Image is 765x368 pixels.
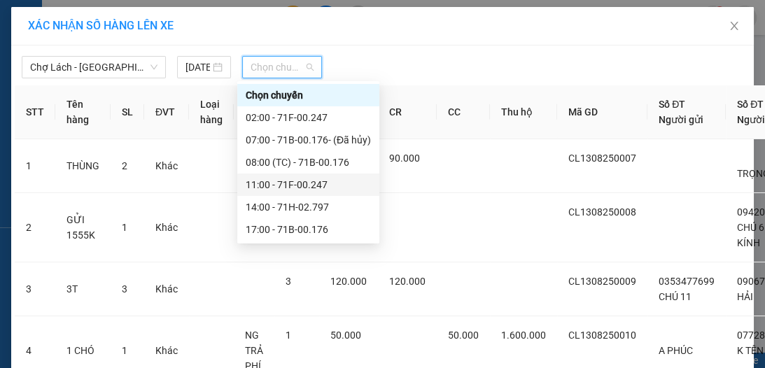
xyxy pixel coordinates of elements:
span: Số ĐT [737,99,764,110]
th: Thu hộ [490,85,557,139]
th: Tên hàng [55,85,111,139]
span: 120.000 [389,276,426,287]
div: 0772887522 [134,45,254,65]
th: CR [378,85,437,139]
span: Nhận: [134,13,167,28]
div: Chọn chuyến [237,84,379,106]
td: 1 [15,139,55,193]
th: STT [15,85,55,139]
div: 14:00 - 71H-02.797 [246,199,371,215]
td: Khác [144,193,189,262]
span: Gửi: [12,13,34,28]
span: CL1308250008 [568,206,636,218]
div: Chọn chuyến [246,87,371,103]
span: 0353477699 [659,276,715,287]
span: 3 [122,283,127,295]
span: 90.000 [389,153,420,164]
span: close [729,20,740,31]
td: THÙNG [55,139,111,193]
span: CL1308250009 [568,276,636,287]
td: 3 [15,262,55,316]
div: Chợ Lách [12,12,124,29]
div: 02:00 - 71F-00.247 [246,110,371,125]
td: Khác [144,262,189,316]
th: SL [111,85,144,139]
span: HẢI [737,291,753,302]
td: 3T [55,262,111,316]
span: Người gửi [659,114,703,125]
span: GO BTRE [154,65,239,90]
span: CC : [132,101,151,116]
span: 2 [122,160,127,171]
span: A PHÚC [659,345,693,356]
input: 13/08/2025 [185,59,210,75]
span: 3 [286,276,291,287]
div: 50.000 [132,98,255,118]
span: CHÚ 11 [659,291,692,302]
span: XÁC NHẬN SỐ HÀNG LÊN XE [28,19,174,32]
button: Close [715,7,754,46]
span: 1 [122,222,127,233]
div: 07:00 - 71B-00.176 - (Đã hủy) [246,132,371,148]
span: Chọn chuyến [251,57,314,78]
th: CC [437,85,490,139]
div: Sài Gòn [134,12,254,29]
div: 08:00 (TC) - 71B-00.176 [246,155,371,170]
span: 1 [286,330,291,341]
span: 50.000 [448,330,479,341]
span: CL1308250010 [568,330,636,341]
th: Loại hàng [189,85,234,139]
span: K TÊN [737,345,764,356]
div: 11:00 - 71F-00.247 [246,177,371,192]
th: Mã GD [557,85,647,139]
div: 17:00 - 71B-00.176 [246,222,371,237]
span: 1 [122,345,127,356]
span: DĐ: [134,73,154,87]
td: Khác [144,139,189,193]
span: Chợ Lách - Sài Gòn [30,57,157,78]
span: CL1308250007 [568,153,636,164]
span: Số ĐT [659,99,685,110]
th: ĐVT [144,85,189,139]
td: GỬI 1555K [55,193,111,262]
div: A PHÚC [12,29,124,45]
span: 50.000 [330,330,361,341]
span: 120.000 [330,276,367,287]
td: 2 [15,193,55,262]
div: K TÊN [134,29,254,45]
th: Ghi chú [234,85,274,139]
span: 1.600.000 [501,330,546,341]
